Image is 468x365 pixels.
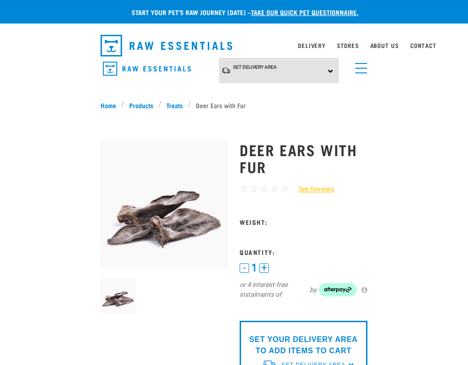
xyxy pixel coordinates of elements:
[240,280,367,300] div: or 4 interest-free instalments of by
[240,263,249,273] button: -
[101,100,121,110] a: Home
[93,31,375,60] nav: dropdown navigation
[251,263,257,273] span: 1
[162,100,188,110] a: Treats
[319,283,357,296] img: Afterpay
[251,10,359,14] a: take our quick pet questionnaire.
[103,62,191,76] img: Raw Essentials Logo
[240,248,367,255] h3: Quantity:
[101,35,232,56] img: Raw Essentials Logo
[101,278,136,313] img: Pile Of Furry Deer Ears For Pets
[125,100,158,110] a: Products
[101,141,228,269] img: Pile Of Furry Deer Ears For Pets
[240,218,367,225] h3: Weight:
[221,67,231,74] img: van-moving.png
[247,334,360,357] p: SET YOUR DELIVERY AREA TO ADD ITEMS TO CART
[351,57,367,74] a: menu
[271,183,279,194] span: ☆
[259,263,269,273] button: +
[233,64,277,70] span: Set Delivery Area
[289,184,334,194] a: See Reviews
[410,44,437,47] a: Contact
[260,183,268,194] span: ☆
[240,183,248,194] span: ☆
[240,141,367,175] h1: Deer Ears with Fur
[281,183,289,194] span: ☆
[370,44,399,47] a: About Us
[337,44,359,47] a: Stores
[250,183,258,194] span: ☆
[298,44,325,47] a: Delivery
[101,100,367,110] nav: breadcrumbs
